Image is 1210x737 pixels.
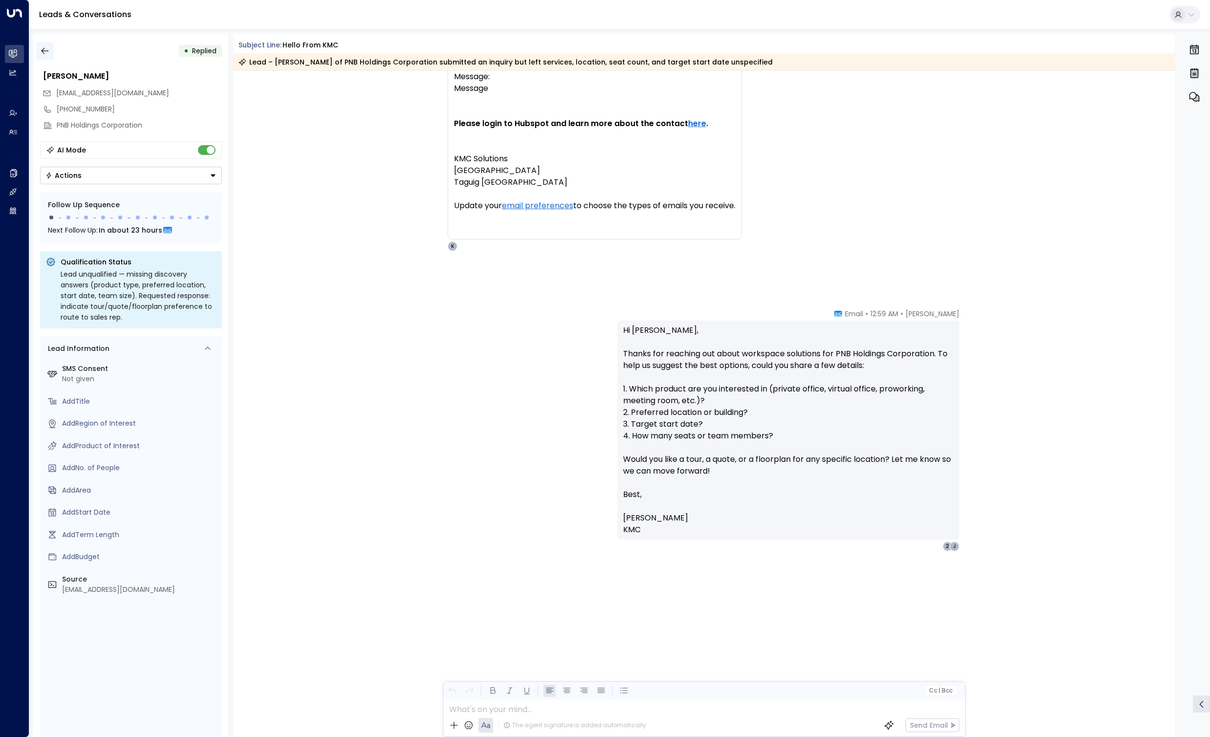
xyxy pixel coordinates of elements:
[48,200,214,210] div: Follow Up Sequence
[62,364,218,374] label: SMS Consent
[62,463,218,473] div: AddNo. of People
[39,9,131,20] a: Leads & Conversations
[40,167,222,184] button: Actions
[62,418,218,429] div: AddRegion of Interest
[454,83,735,94] p: Message
[56,88,169,98] span: [EMAIL_ADDRESS][DOMAIN_NAME]
[963,309,983,328] img: 4_headshot.jpg
[238,57,773,67] div: Lead – [PERSON_NAME] of PNB Holdings Corporation submitted an inquiry but left services, location...
[870,309,898,319] span: 12:59 AM
[45,171,82,180] div: Actions
[950,542,959,551] div: J
[238,40,281,50] span: Subject Line:
[99,225,162,236] span: In about 23 hours
[454,71,735,83] p: Message:
[901,309,903,319] span: •
[61,269,216,323] div: Lead unqualified — missing discovery answers (product type, preferred location, start date, team ...
[454,176,735,188] p: Taguig [GEOGRAPHIC_DATA]
[57,145,86,155] div: AI Mode
[192,46,216,56] span: Replied
[184,42,189,60] div: •
[57,104,222,114] div: [PHONE_NUMBER]
[48,225,214,236] div: Next Follow Up:
[62,574,218,585] label: Source
[57,120,222,130] div: PNB Holdings Corporation
[56,88,169,98] span: janzenlimbo14@gmail.com
[454,165,735,176] p: [GEOGRAPHIC_DATA]
[62,441,218,451] div: AddProduct of Interest
[943,542,952,551] div: 2
[61,257,216,267] p: Qualification Status
[454,118,708,129] strong: Please login to Hubspot and learn more about the contact .
[62,530,218,540] div: AddTerm Length
[43,70,222,82] div: [PERSON_NAME]
[503,721,646,730] div: The agent signature is added automatically
[62,552,218,562] div: AddBudget
[282,40,338,50] div: Hello from KMC
[865,309,868,319] span: •
[454,153,735,235] div: Update your to choose the types of emails you receive.
[845,309,863,319] span: Email
[623,325,953,536] p: Hi [PERSON_NAME], Thanks for reaching out about workspace solutions for PNB Holdings Corporation....
[906,309,959,319] span: [PERSON_NAME]
[502,200,573,212] a: email preferences
[62,396,218,407] div: AddTitle
[448,241,457,251] div: K
[62,374,218,384] div: Not given
[929,687,952,694] span: Cc Bcc
[44,344,109,354] div: Lead Information
[62,585,218,595] div: [EMAIL_ADDRESS][DOMAIN_NAME]
[925,686,956,695] button: Cc|Bcc
[454,153,735,165] p: KMC Solutions
[938,687,940,694] span: |
[688,118,706,130] a: here
[62,485,218,496] div: AddArea
[463,685,475,697] button: Redo
[40,167,222,184] div: Button group with a nested menu
[446,685,458,697] button: Undo
[62,507,218,518] div: AddStart Date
